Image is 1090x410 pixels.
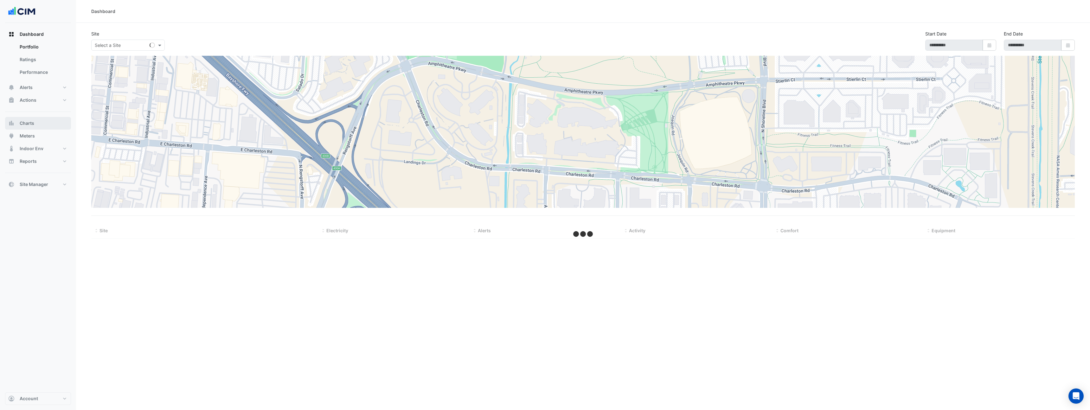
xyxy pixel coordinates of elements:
[20,395,38,402] span: Account
[15,41,71,53] a: Portfolio
[91,30,99,37] label: Site
[780,228,798,233] span: Comfort
[5,94,71,106] button: Actions
[925,30,946,37] label: Start Date
[8,97,15,103] app-icon: Actions
[20,120,34,126] span: Charts
[8,181,15,188] app-icon: Site Manager
[20,133,35,139] span: Meters
[5,117,71,130] button: Charts
[629,228,645,233] span: Activity
[8,31,15,37] app-icon: Dashboard
[5,178,71,191] button: Site Manager
[20,97,36,103] span: Actions
[8,145,15,152] app-icon: Indoor Env
[20,181,48,188] span: Site Manager
[15,66,71,79] a: Performance
[5,392,71,405] button: Account
[1004,30,1023,37] label: End Date
[8,158,15,164] app-icon: Reports
[932,228,955,233] span: Equipment
[99,228,108,233] span: Site
[1068,388,1084,404] div: Open Intercom Messenger
[478,228,491,233] span: Alerts
[8,5,36,18] img: Company Logo
[5,81,71,94] button: Alerts
[5,41,71,81] div: Dashboard
[8,84,15,91] app-icon: Alerts
[5,28,71,41] button: Dashboard
[5,130,71,142] button: Meters
[20,145,43,152] span: Indoor Env
[5,155,71,168] button: Reports
[326,228,348,233] span: Electricity
[8,133,15,139] app-icon: Meters
[8,120,15,126] app-icon: Charts
[5,142,71,155] button: Indoor Env
[15,53,71,66] a: Ratings
[91,8,115,15] div: Dashboard
[20,31,44,37] span: Dashboard
[20,84,33,91] span: Alerts
[20,158,37,164] span: Reports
